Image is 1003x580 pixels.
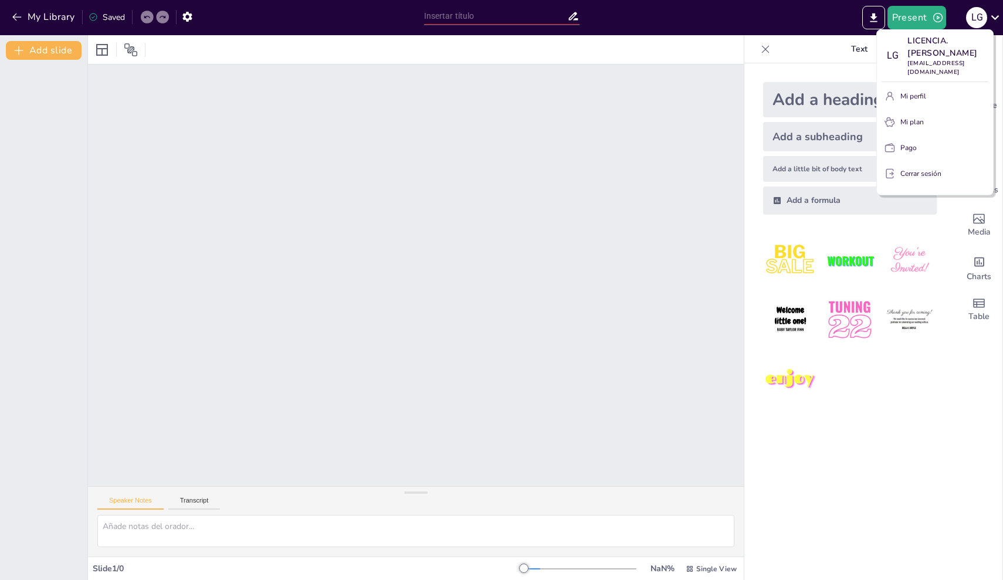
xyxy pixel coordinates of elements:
div: L G [882,45,903,66]
p: LICENCIA. [PERSON_NAME] [907,35,988,59]
button: Cerrar sesión [882,164,988,183]
button: Mi plan [882,113,988,131]
p: Mi plan [900,117,924,127]
p: Pago [900,143,917,153]
p: Mi perfil [900,91,926,101]
button: Pago [882,138,988,157]
p: [EMAIL_ADDRESS][DOMAIN_NAME] [907,59,988,77]
p: Cerrar sesión [900,168,941,179]
button: Mi perfil [882,87,988,106]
